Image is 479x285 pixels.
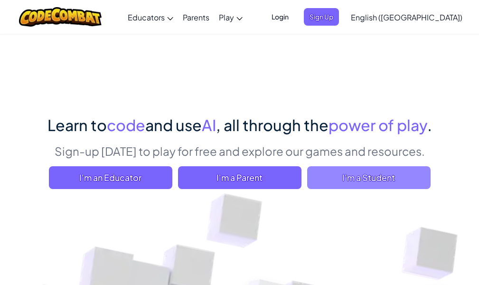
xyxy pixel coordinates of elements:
span: AI [202,115,216,134]
a: I'm an Educator [49,166,172,189]
a: English ([GEOGRAPHIC_DATA]) [346,4,467,30]
span: . [427,115,432,134]
button: Sign Up [304,8,339,26]
a: Educators [123,4,178,30]
button: I'm a Student [307,166,431,189]
span: Educators [128,12,165,22]
p: Sign-up [DATE] to play for free and explore our games and resources. [47,143,432,159]
a: Play [214,4,247,30]
span: power of play [329,115,427,134]
span: Play [219,12,234,22]
span: code [107,115,145,134]
span: English ([GEOGRAPHIC_DATA]) [351,12,462,22]
span: and use [145,115,202,134]
span: Learn to [47,115,107,134]
img: CodeCombat logo [19,7,102,27]
a: Parents [178,4,214,30]
a: I'm a Parent [178,166,301,189]
span: , all through the [216,115,329,134]
button: Login [266,8,294,26]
